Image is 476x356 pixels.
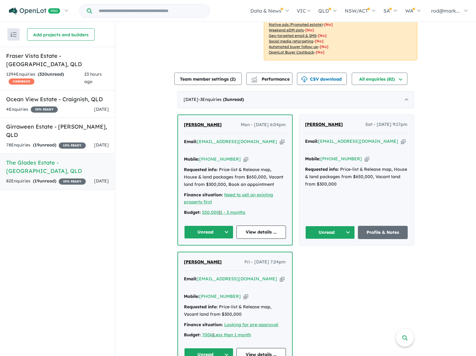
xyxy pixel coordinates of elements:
div: Price-list & Release map, Vacant land from $300,000 [184,303,286,318]
span: - 3 Enquir ies [199,97,244,102]
span: 35 % READY [31,106,58,113]
h5: Fraser Vista Estate - [GEOGRAPHIC_DATA] , QLD [6,52,109,68]
div: | [184,331,286,339]
button: Copy [365,156,369,162]
div: | [184,209,286,216]
a: Looking for pre-approval [224,322,279,327]
strong: Email: [184,276,197,282]
span: [DATE] [94,106,109,112]
span: [No] [320,44,329,49]
strong: Mobile: [184,156,200,162]
button: Performance [246,73,292,85]
h5: Ocean View Estate - Craignish , QLD [6,95,109,103]
a: Profile & Notes [358,226,408,239]
img: download icon [301,76,307,82]
strong: ( unread) [223,97,244,102]
img: bar-chart.svg [251,78,257,82]
span: 3 [225,97,227,102]
span: 35 % READY [59,178,86,185]
strong: Mobile: [305,156,321,162]
strong: Requested info: [184,304,218,310]
a: [PERSON_NAME] [184,258,222,266]
a: [EMAIL_ADDRESS][DOMAIN_NAME] [319,138,399,144]
span: [No] [324,22,333,27]
button: Copy [244,156,248,162]
a: [PHONE_NUMBER] [200,294,241,299]
span: Sat - [DATE] 9:17pm [366,121,408,128]
strong: Requested info: [305,166,339,172]
strong: Email: [184,139,197,144]
h5: Girraween Estate - [PERSON_NAME] , QLD [6,122,109,139]
span: Performance [252,76,290,82]
div: 4 Enquir ies [6,106,58,113]
a: [PHONE_NUMBER] [200,156,241,162]
button: Copy [280,138,284,145]
button: CSV download [297,73,347,85]
u: Native ads (Promoted estate) [269,22,323,27]
span: rod@mark... [431,8,460,14]
span: [PERSON_NAME] [184,259,222,265]
span: 15 % READY [59,142,86,149]
span: 19 [34,142,39,148]
strong: ( unread) [33,142,56,148]
button: Team member settings (2) [174,73,242,85]
a: View details ... [236,226,286,239]
a: [PHONE_NUMBER] [321,156,362,162]
button: Add projects and builders [27,28,95,41]
a: Need to sell an existing property first [184,192,273,205]
span: [DATE] [94,178,109,184]
span: Fri - [DATE] 7:24pm [245,258,286,266]
img: line-chart.svg [251,76,257,80]
strong: ( unread) [33,178,56,184]
span: 2 [232,76,234,82]
a: [EMAIL_ADDRESS][DOMAIN_NAME] [197,139,277,144]
a: 1 - 3 months [220,210,246,215]
u: Geo-targeted email & SMS [269,33,317,38]
span: [No] [316,50,325,54]
strong: Finance situation: [184,192,223,198]
strong: ( unread) [38,71,64,77]
span: 320 [39,71,47,77]
a: [PERSON_NAME] [305,121,343,128]
div: Price-list & Release map, House & land packages from $650,000, Vacant land from $300,000, Book an... [184,166,286,188]
span: 23 hours ago [84,71,102,84]
h5: The Glades Estate - [GEOGRAPHIC_DATA] , QLD [6,158,109,175]
strong: Budget: [184,210,201,215]
strong: Mobile: [184,294,200,299]
div: Price-list & Release map, House & land packages from $650,000, Vacant land from $300,000 [305,166,408,188]
button: Copy [280,276,284,282]
div: 1294 Enquir ies [6,71,84,86]
div: 82 Enquir ies [6,178,86,185]
a: [PERSON_NAME] [184,121,222,129]
input: Try estate name, suburb, builder or developer [93,4,208,18]
span: [No] [318,33,327,38]
span: [PERSON_NAME] [184,122,222,127]
span: Mon - [DATE] 6:04pm [241,121,286,129]
span: CASHBACK [9,78,34,85]
button: Unread [184,226,234,239]
button: Copy [244,293,248,300]
img: sort.svg [10,32,17,37]
span: [No] [315,39,324,43]
img: Openlot PRO Logo White [9,7,60,15]
u: OpenLot Buyer Cashback [269,50,315,54]
span: [No] [306,28,314,32]
u: Weekend eDM slots [269,28,304,32]
a: 550,000 [202,210,220,215]
a: [EMAIL_ADDRESS][DOMAIN_NAME] [197,276,277,282]
button: All enquiries (82) [352,73,407,85]
strong: Budget: [184,332,201,338]
span: 19 [34,178,39,184]
strong: Finance situation: [184,322,223,327]
div: 78 Enquir ies [6,142,86,149]
a: Less than 1 month [214,332,251,338]
strong: Requested info: [184,167,218,172]
u: Social media retargeting [269,39,314,43]
u: Automated buyer follow-up [269,44,319,49]
span: [DATE] [94,142,109,148]
span: [PERSON_NAME] [305,122,343,127]
a: 700k [202,332,213,338]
